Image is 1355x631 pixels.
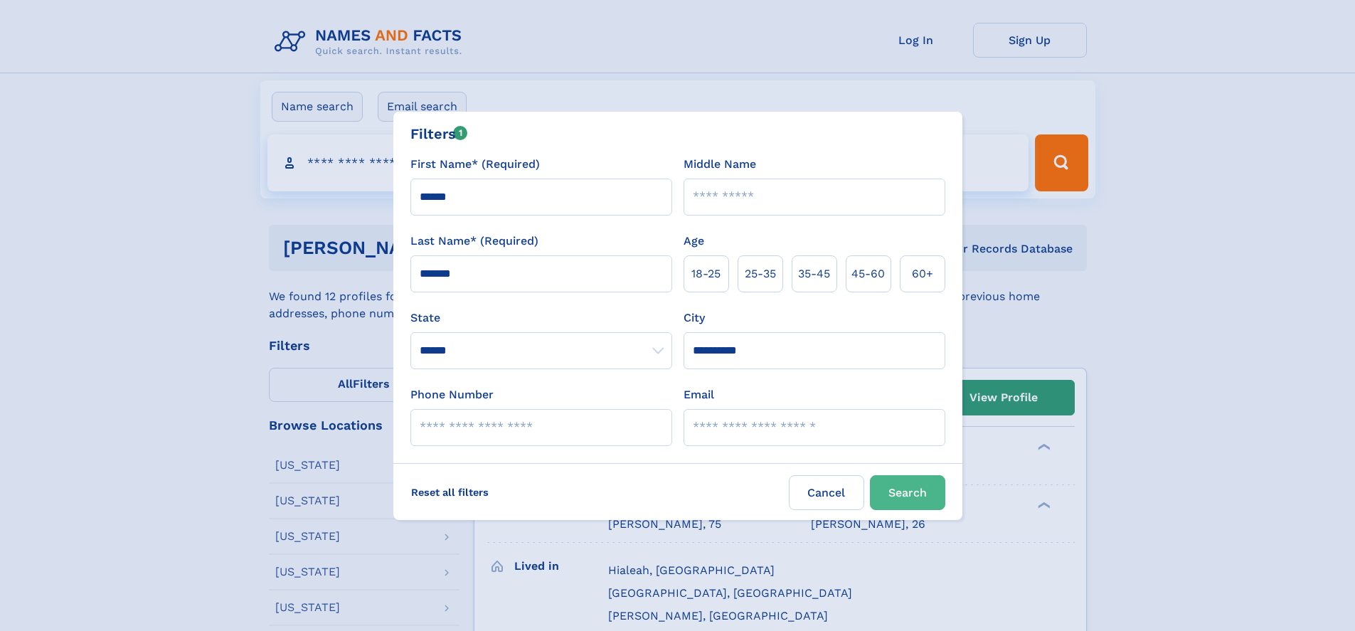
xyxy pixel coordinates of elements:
[410,156,540,173] label: First Name* (Required)
[912,265,933,282] span: 60+
[684,386,714,403] label: Email
[870,475,945,510] button: Search
[410,309,672,327] label: State
[851,265,885,282] span: 45‑60
[410,386,494,403] label: Phone Number
[684,233,704,250] label: Age
[410,123,468,144] div: Filters
[691,265,721,282] span: 18‑25
[745,265,776,282] span: 25‑35
[410,233,538,250] label: Last Name* (Required)
[789,475,864,510] label: Cancel
[684,156,756,173] label: Middle Name
[684,309,705,327] label: City
[798,265,830,282] span: 35‑45
[402,475,498,509] label: Reset all filters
